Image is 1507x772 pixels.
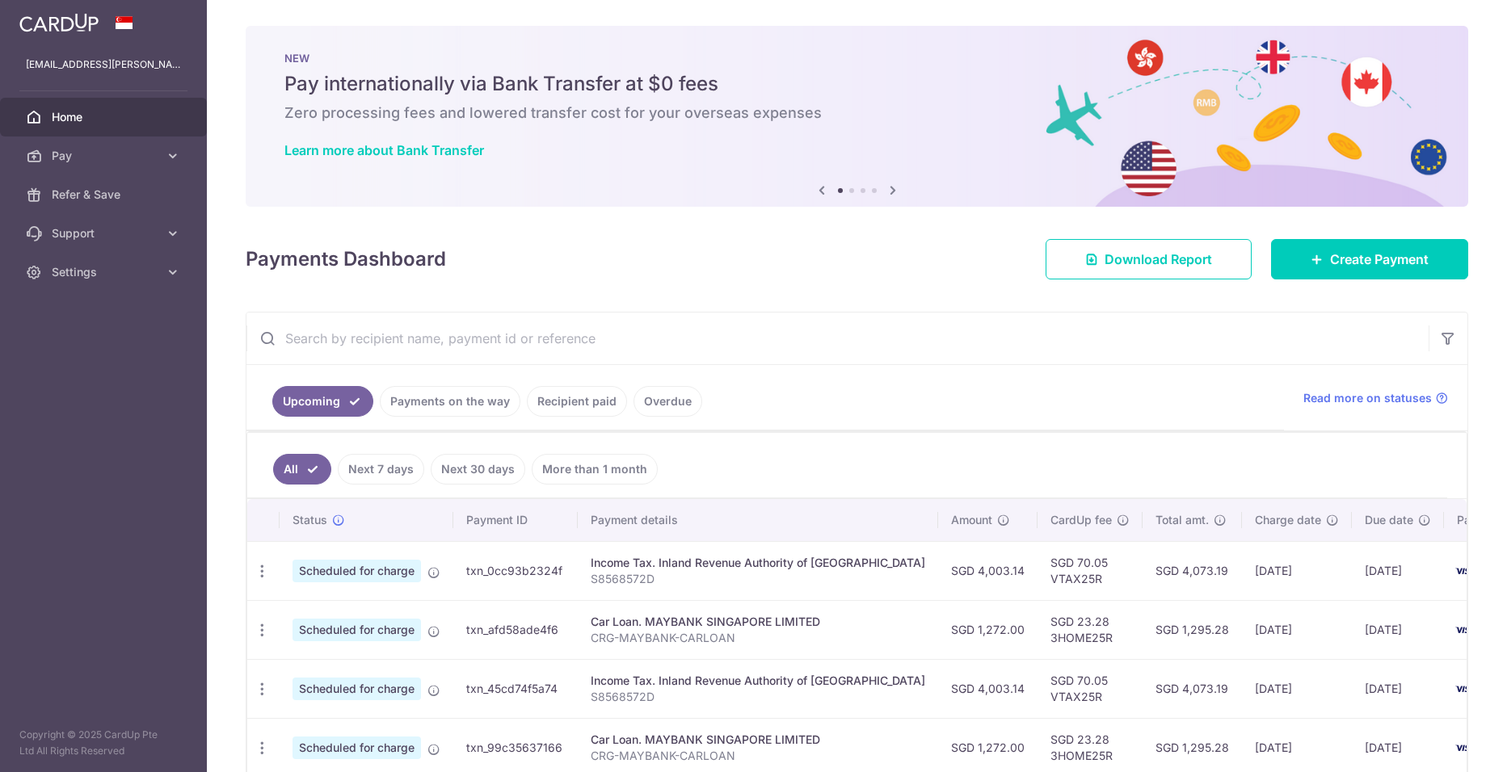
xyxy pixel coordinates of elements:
[453,541,578,600] td: txn_0cc93b2324f
[293,512,327,528] span: Status
[293,619,421,641] span: Scheduled for charge
[1156,512,1209,528] span: Total amt.
[52,264,158,280] span: Settings
[19,13,99,32] img: CardUp
[246,313,1429,364] input: Search by recipient name, payment id or reference
[272,386,373,417] a: Upcoming
[380,386,520,417] a: Payments on the way
[591,630,925,646] p: CRG-MAYBANK-CARLOAN
[273,454,331,485] a: All
[52,187,158,203] span: Refer & Save
[1050,512,1112,528] span: CardUp fee
[246,245,446,274] h4: Payments Dashboard
[951,512,992,528] span: Amount
[938,659,1038,718] td: SGD 4,003.14
[527,386,627,417] a: Recipient paid
[26,57,181,73] p: [EMAIL_ADDRESS][PERSON_NAME][DOMAIN_NAME]
[1449,738,1481,757] img: Bank Card
[591,732,925,748] div: Car Loan. MAYBANK SINGAPORE LIMITED
[284,71,1429,97] h5: Pay internationally via Bank Transfer at $0 fees
[591,571,925,587] p: S8568572D
[532,454,658,485] a: More than 1 month
[578,499,938,541] th: Payment details
[938,600,1038,659] td: SGD 1,272.00
[1303,390,1448,406] a: Read more on statuses
[293,736,421,759] span: Scheduled for charge
[1242,600,1352,659] td: [DATE]
[1242,541,1352,600] td: [DATE]
[591,748,925,764] p: CRG-MAYBANK-CARLOAN
[284,103,1429,123] h6: Zero processing fees and lowered transfer cost for your overseas expenses
[938,541,1038,600] td: SGD 4,003.14
[1449,561,1481,581] img: Bank Card
[1105,250,1212,269] span: Download Report
[293,678,421,700] span: Scheduled for charge
[52,225,158,241] span: Support
[591,614,925,630] div: Car Loan. MAYBANK SINGAPORE LIMITED
[1255,512,1321,528] span: Charge date
[1449,679,1481,699] img: Bank Card
[591,689,925,705] p: S8568572D
[1038,541,1143,600] td: SGD 70.05 VTAX25R
[338,454,424,485] a: Next 7 days
[1352,659,1444,718] td: [DATE]
[1242,659,1352,718] td: [DATE]
[1352,600,1444,659] td: [DATE]
[284,142,484,158] a: Learn more about Bank Transfer
[634,386,702,417] a: Overdue
[1365,512,1413,528] span: Due date
[1271,239,1468,279] a: Create Payment
[591,673,925,689] div: Income Tax. Inland Revenue Authority of [GEOGRAPHIC_DATA]
[431,454,525,485] a: Next 30 days
[52,109,158,125] span: Home
[1143,600,1242,659] td: SGD 1,295.28
[1046,239,1252,279] a: Download Report
[1330,250,1429,269] span: Create Payment
[1352,541,1444,600] td: [DATE]
[1038,600,1143,659] td: SGD 23.28 3HOME25R
[284,52,1429,65] p: NEW
[591,555,925,571] div: Income Tax. Inland Revenue Authority of [GEOGRAPHIC_DATA]
[1303,390,1432,406] span: Read more on statuses
[1143,659,1242,718] td: SGD 4,073.19
[453,659,578,718] td: txn_45cd74f5a74
[1038,659,1143,718] td: SGD 70.05 VTAX25R
[293,560,421,582] span: Scheduled for charge
[453,600,578,659] td: txn_afd58ade4f6
[1143,541,1242,600] td: SGD 4,073.19
[246,26,1468,207] img: Bank transfer banner
[1449,620,1481,640] img: Bank Card
[453,499,578,541] th: Payment ID
[52,148,158,164] span: Pay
